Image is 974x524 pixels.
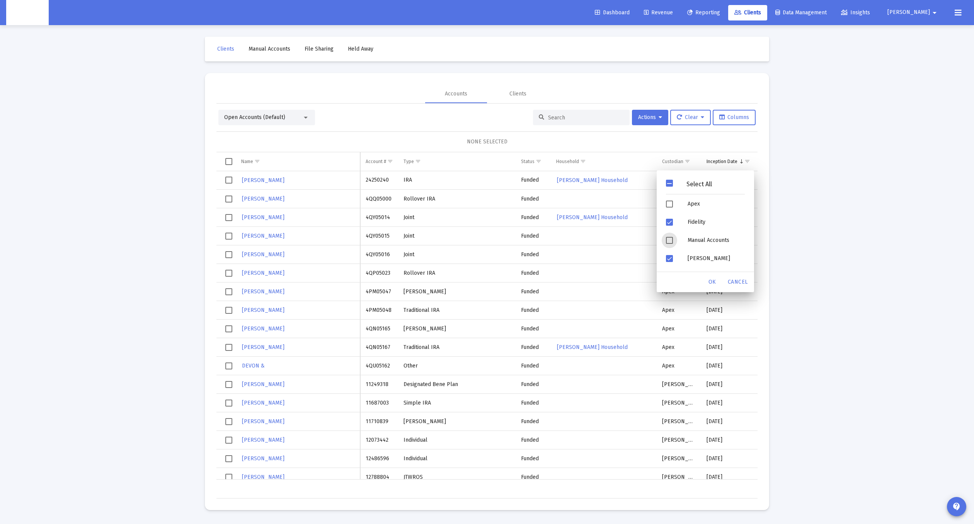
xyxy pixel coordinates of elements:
div: Select row [225,233,232,240]
td: Rollover IRA [398,190,516,208]
td: Column Household [551,152,657,171]
a: [PERSON_NAME] [241,286,285,297]
td: [DATE] [701,301,757,320]
span: Show filter options for column 'Status' [536,158,541,164]
a: DEVON & [241,360,266,371]
span: [PERSON_NAME] [242,400,284,406]
td: Other [398,357,516,375]
span: Insights [841,9,870,16]
td: 12486596 [360,449,398,468]
span: File Sharing [305,46,334,52]
td: Column Type [398,152,516,171]
td: [PERSON_NAME] [657,449,701,468]
a: [PERSON_NAME] [241,249,285,260]
td: 4QY05016 [360,245,398,264]
div: Funded [521,436,545,444]
td: Apex [657,357,701,375]
td: [PERSON_NAME] [657,468,701,487]
a: Manual Accounts [242,41,296,57]
div: Funded [521,325,545,333]
td: Column Billing Start Date [756,152,817,171]
span: [PERSON_NAME] [242,418,284,425]
td: 4QN05165 [360,320,398,338]
td: [DATE] [701,375,757,394]
td: [PERSON_NAME] [657,431,701,449]
div: Select row [225,418,232,425]
div: Select All [673,181,725,187]
div: Select row [225,474,232,481]
a: [PERSON_NAME] [241,323,285,334]
div: Select row [225,196,232,202]
div: Fidelity [681,213,751,231]
span: [PERSON_NAME] [242,455,284,462]
a: [PERSON_NAME] [241,342,285,353]
a: [PERSON_NAME] Household [556,175,628,186]
td: [PERSON_NAME] [657,394,701,412]
td: Apex [657,338,701,357]
span: [PERSON_NAME] [242,344,284,350]
a: [PERSON_NAME] [241,416,285,427]
td: [DATE] [701,320,757,338]
div: Funded [521,269,545,277]
span: Show filter options for column 'Inception Date' [744,158,750,164]
span: [PERSON_NAME] [242,474,284,480]
td: Joint [398,245,516,264]
span: [PERSON_NAME] [242,251,284,258]
span: Revenue [644,9,673,16]
div: Funded [521,381,545,388]
div: Apex [681,195,751,213]
div: Funded [521,344,545,351]
a: [PERSON_NAME] [241,471,285,483]
button: Clear [670,110,711,125]
td: [PERSON_NAME] [398,412,516,431]
span: OK [708,279,716,285]
span: Dashboard [595,9,630,16]
td: Simple IRA [398,394,516,412]
div: NONE SELECTED [223,138,751,146]
a: Data Management [769,5,833,20]
a: Held Away [342,41,380,57]
td: Individual [398,431,516,449]
div: Select row [225,362,232,369]
div: Funded [521,251,545,259]
span: Show filter options for column 'Name' [254,158,260,164]
div: Funded [521,362,545,370]
td: Column Name [236,152,360,171]
td: 4PM05047 [360,282,398,301]
div: Inception Date [707,158,737,165]
div: Funded [521,399,545,407]
a: File Sharing [298,41,340,57]
td: [PERSON_NAME] [398,282,516,301]
div: Select row [225,270,232,277]
div: Clients [509,90,526,98]
div: Cancel [725,275,751,289]
td: JTWROS [398,468,516,487]
span: [PERSON_NAME] [242,288,284,295]
td: Individual [398,449,516,468]
a: [PERSON_NAME] [241,193,285,204]
a: [PERSON_NAME] [241,305,285,316]
div: Status [521,158,535,165]
span: [PERSON_NAME] Household [557,214,628,221]
mat-icon: arrow_drop_down [930,5,939,20]
td: [DATE] [701,338,757,357]
span: [PERSON_NAME] [887,9,930,16]
td: [DATE] [701,412,757,431]
span: Held Away [348,46,373,52]
div: Data grid [216,152,758,498]
td: [DATE] [701,357,757,375]
td: Joint [398,227,516,245]
div: Select row [225,400,232,407]
a: Reporting [681,5,726,20]
td: Column Inception Date [701,152,757,171]
span: [PERSON_NAME] [242,270,284,276]
div: Funded [521,473,545,481]
div: Select row [225,437,232,444]
span: [PERSON_NAME] [242,307,284,313]
div: Select row [225,344,232,351]
a: Clients [211,41,240,57]
td: Apex [657,301,701,320]
div: Select row [225,177,232,184]
div: Type [404,158,414,165]
a: [PERSON_NAME] [241,175,285,186]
